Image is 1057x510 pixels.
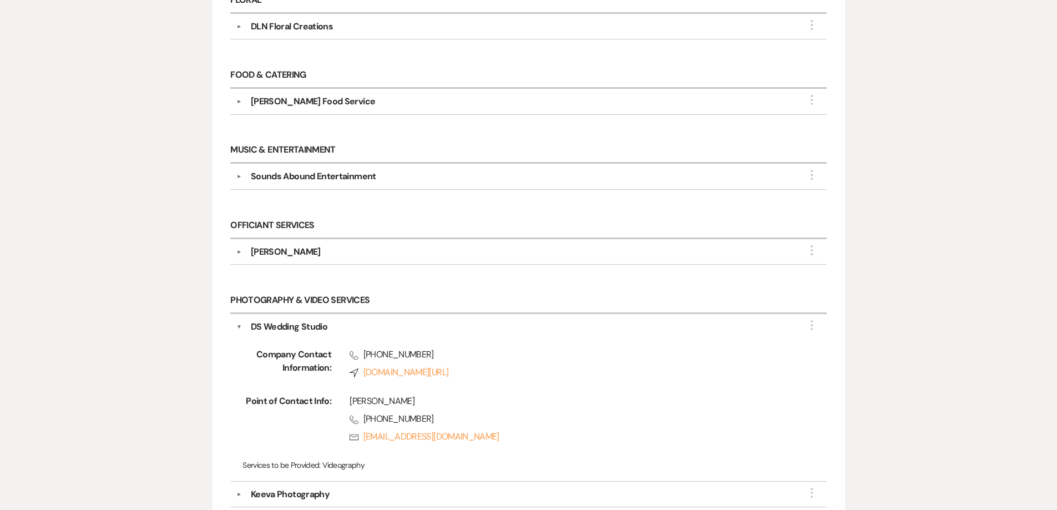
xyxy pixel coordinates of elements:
[350,366,791,379] a: [DOMAIN_NAME][URL]
[251,245,321,259] div: [PERSON_NAME]
[251,20,333,33] div: DLN Floral Creations
[242,460,321,470] span: Services to be Provided:
[251,170,376,183] div: Sounds Abound Entertainment
[230,288,826,314] h6: Photography & Video Services
[232,249,246,255] button: ▼
[232,492,246,497] button: ▼
[230,138,826,164] h6: Music & Entertainment
[350,348,791,361] span: [PHONE_NUMBER]
[242,395,331,448] span: Point of Contact Info:
[350,412,791,426] span: [PHONE_NUMBER]
[350,395,791,408] div: [PERSON_NAME]
[251,488,330,501] div: Keeva Photography
[230,213,826,239] h6: Officiant Services
[230,63,826,89] h6: Food & Catering
[232,24,246,29] button: ▼
[232,99,246,104] button: ▼
[350,430,791,443] a: [EMAIL_ADDRESS][DOMAIN_NAME]
[242,459,815,471] p: Videography
[232,174,246,179] button: ▼
[251,320,327,334] div: DS Wedding Studio
[251,95,375,108] div: [PERSON_NAME] Food Service
[236,320,242,334] button: ▼
[242,348,331,383] span: Company Contact Information:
